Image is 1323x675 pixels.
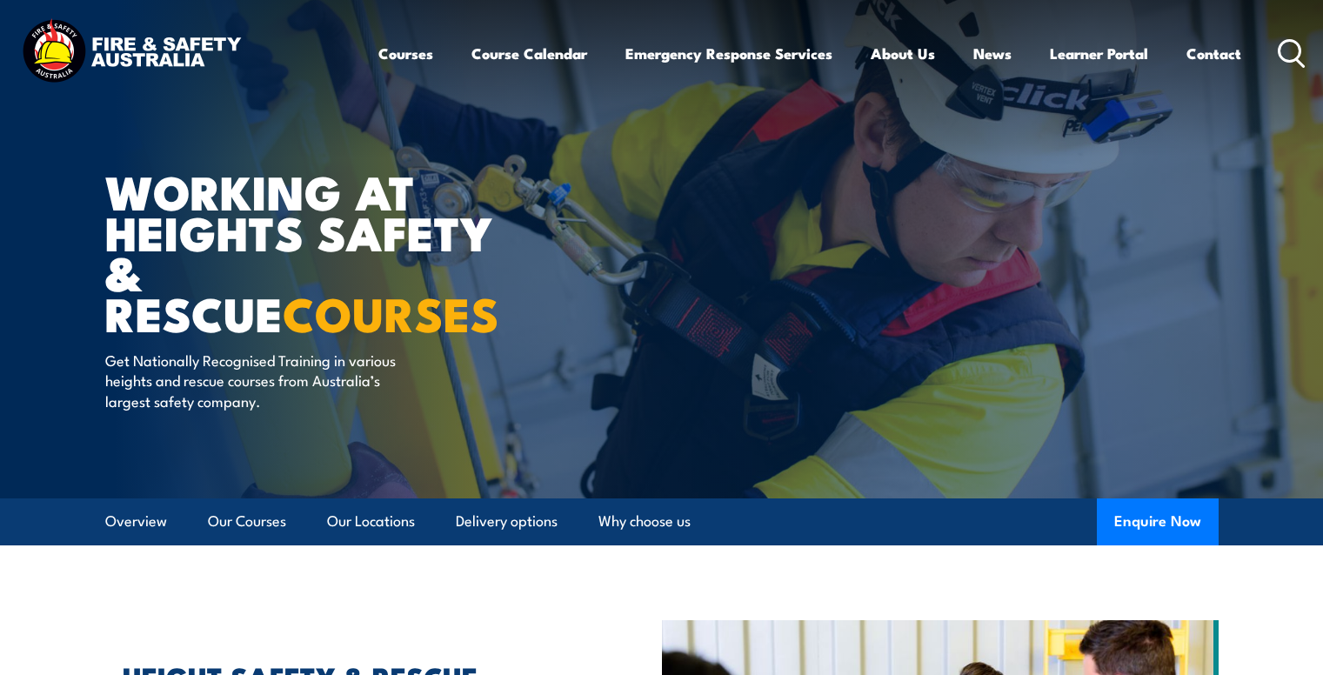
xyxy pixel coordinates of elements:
button: Enquire Now [1097,498,1219,545]
strong: COURSES [283,276,499,348]
p: Get Nationally Recognised Training in various heights and rescue courses from Australia’s largest... [105,350,423,411]
a: Courses [378,30,433,77]
a: Overview [105,498,167,545]
a: About Us [871,30,935,77]
a: News [973,30,1012,77]
a: Our Courses [208,498,286,545]
a: Our Locations [327,498,415,545]
a: Delivery options [456,498,558,545]
h1: WORKING AT HEIGHTS SAFETY & RESCUE [105,170,535,333]
a: Emergency Response Services [625,30,832,77]
a: Contact [1186,30,1241,77]
a: Course Calendar [471,30,587,77]
a: Why choose us [598,498,691,545]
a: Learner Portal [1050,30,1148,77]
